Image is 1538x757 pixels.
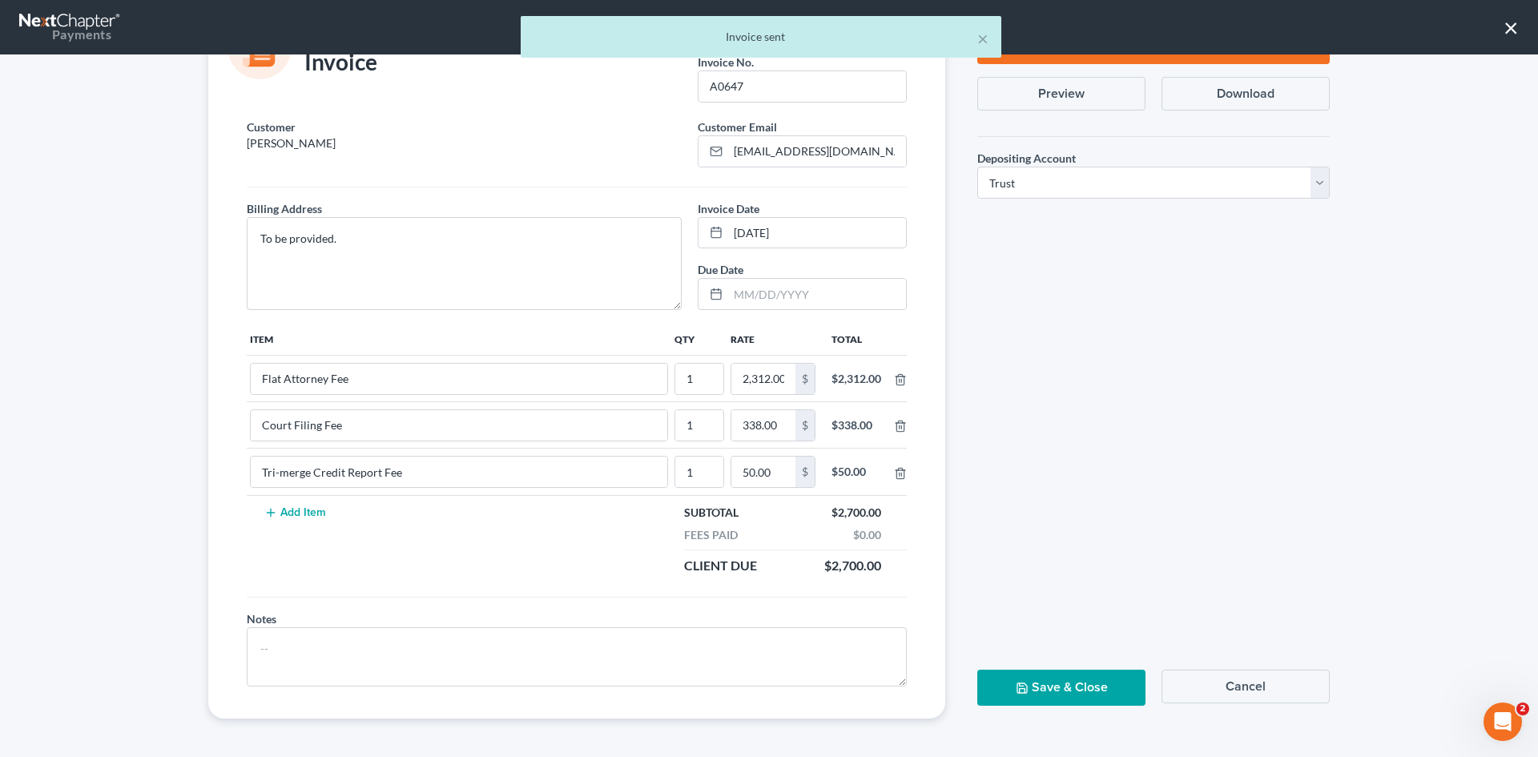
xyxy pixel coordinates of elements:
[260,506,330,519] button: Add Item
[823,505,889,521] div: $2,700.00
[698,261,743,278] label: Due Date
[671,323,727,355] th: Qty
[251,410,667,441] input: --
[251,364,667,394] input: --
[816,557,889,575] div: $2,700.00
[533,29,988,45] div: Invoice sent
[675,364,723,394] input: --
[795,364,815,394] div: $
[1162,77,1330,111] button: Download
[795,410,815,441] div: $
[727,323,819,355] th: Rate
[247,135,682,151] p: [PERSON_NAME]
[1516,703,1529,715] span: 2
[819,323,894,355] th: Total
[977,151,1076,165] span: Depositing Account
[728,279,906,309] input: MM/DD/YYYY
[247,610,276,627] label: Notes
[728,136,906,167] input: Enter email...
[251,457,667,487] input: --
[731,457,795,487] input: 0.00
[977,77,1145,111] button: Preview
[247,119,296,135] label: Customer
[1504,14,1519,40] button: ×
[831,464,881,480] div: $50.00
[845,527,889,543] div: $0.00
[831,371,881,387] div: $2,312.00
[676,505,747,521] div: Subtotal
[698,120,777,134] span: Customer Email
[675,457,723,487] input: --
[699,71,906,102] input: --
[731,410,795,441] input: 0.00
[247,202,322,215] span: Billing Address
[1484,703,1522,741] iframe: Intercom live chat
[977,670,1145,706] button: Save & Close
[698,202,759,215] span: Invoice Date
[795,457,815,487] div: $
[675,410,723,441] input: --
[19,8,122,46] a: Payments
[831,417,881,433] div: $338.00
[977,29,988,48] button: ×
[728,218,906,248] input: MM/DD/YYYY
[247,323,671,355] th: Item
[676,527,746,543] div: Fees Paid
[731,364,795,394] input: 0.00
[676,557,765,575] div: Client Due
[1162,670,1330,703] button: Cancel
